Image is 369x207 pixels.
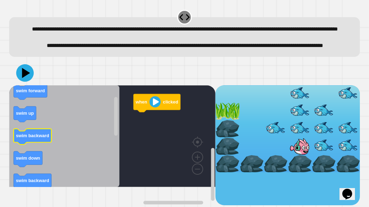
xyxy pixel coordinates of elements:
text: when [135,99,147,105]
text: swim backward [16,178,49,183]
text: clicked [163,99,178,105]
text: swim forward [16,88,45,93]
text: swim down [16,155,40,160]
iframe: chat widget [339,179,362,200]
text: swim backward [16,133,49,138]
text: swim up [16,110,34,115]
div: Blockly Workspace [9,85,215,205]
